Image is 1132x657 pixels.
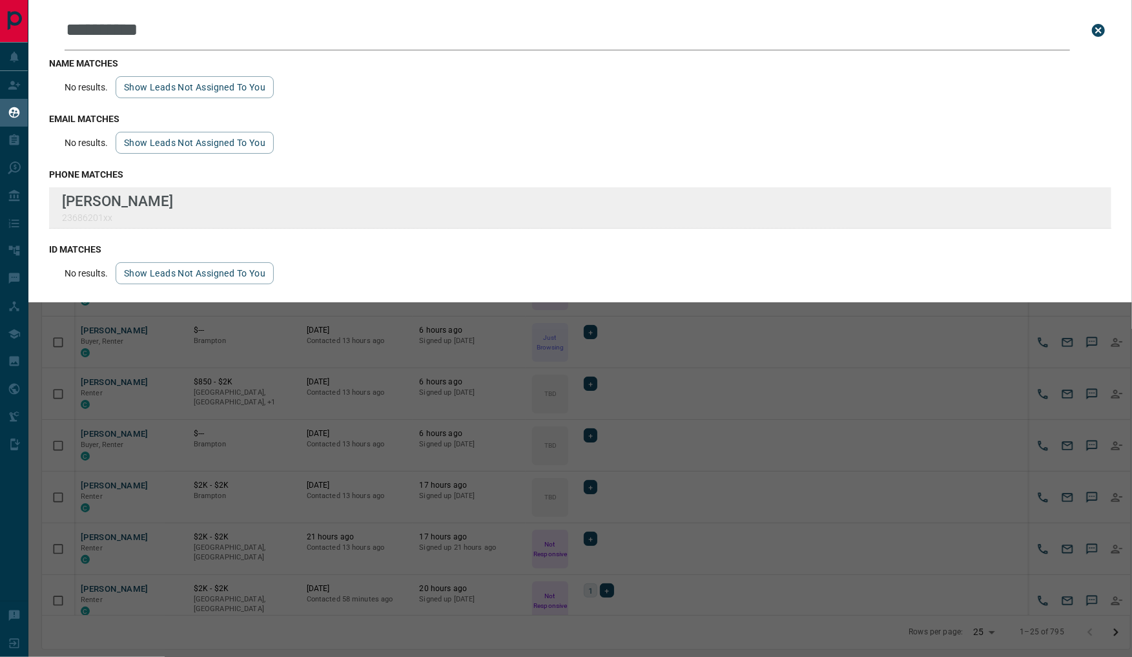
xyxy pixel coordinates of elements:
button: show leads not assigned to you [116,262,274,284]
h3: id matches [49,244,1111,255]
p: No results. [65,268,108,278]
button: close search bar [1086,17,1111,43]
button: show leads not assigned to you [116,132,274,154]
p: [PERSON_NAME] [62,193,173,209]
p: No results. [65,138,108,148]
p: No results. [65,82,108,92]
h3: email matches [49,114,1111,124]
button: show leads not assigned to you [116,76,274,98]
h3: phone matches [49,169,1111,180]
h3: name matches [49,58,1111,68]
p: 23686201xx [62,213,173,223]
